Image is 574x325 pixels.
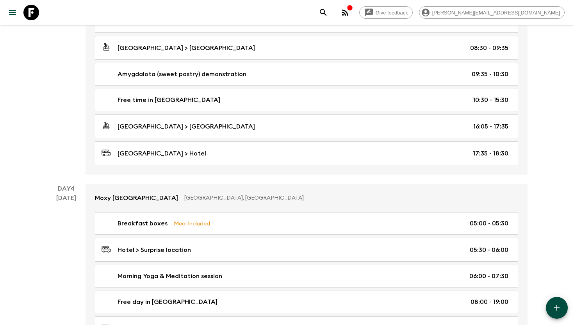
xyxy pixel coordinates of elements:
p: Meal Included [174,219,210,228]
a: [GEOGRAPHIC_DATA] > Hotel17:35 - 18:30 [95,141,518,165]
a: [GEOGRAPHIC_DATA] > [GEOGRAPHIC_DATA]16:05 - 17:35 [95,114,518,138]
p: 08:30 - 09:35 [470,43,508,53]
p: 05:00 - 05:30 [470,219,508,228]
a: Morning Yoga & Meditation session06:00 - 07:30 [95,265,518,287]
a: Hotel > Surprise location05:30 - 06:00 [95,238,518,262]
p: 09:35 - 10:30 [472,70,508,79]
p: 08:00 - 19:00 [471,297,508,307]
div: [PERSON_NAME][EMAIL_ADDRESS][DOMAIN_NAME] [419,6,565,19]
p: 06:00 - 07:30 [469,271,508,281]
p: Morning Yoga & Meditation session [118,271,222,281]
span: [PERSON_NAME][EMAIL_ADDRESS][DOMAIN_NAME] [428,10,564,16]
button: menu [5,5,20,20]
p: Amygdalota (sweet pastry) demonstration [118,70,246,79]
p: [GEOGRAPHIC_DATA] > Hotel [118,149,206,158]
p: [GEOGRAPHIC_DATA] > [GEOGRAPHIC_DATA] [118,43,255,53]
p: 05:30 - 06:00 [470,245,508,255]
p: 16:05 - 17:35 [473,122,508,131]
p: 17:35 - 18:30 [473,149,508,158]
a: Give feedback [359,6,413,19]
p: Hotel > Surprise location [118,245,191,255]
p: Day 4 [46,184,86,193]
p: Free time in [GEOGRAPHIC_DATA] [118,95,220,105]
a: Amygdalota (sweet pastry) demonstration09:35 - 10:30 [95,63,518,86]
p: Breakfast boxes [118,219,168,228]
p: 10:30 - 15:30 [473,95,508,105]
a: [GEOGRAPHIC_DATA] > [GEOGRAPHIC_DATA]08:30 - 09:35 [95,36,518,60]
button: search adventures [316,5,331,20]
a: Breakfast boxesMeal Included05:00 - 05:30 [95,212,518,235]
a: Moxy [GEOGRAPHIC_DATA][GEOGRAPHIC_DATA], [GEOGRAPHIC_DATA] [86,184,528,212]
p: Free day in [GEOGRAPHIC_DATA] [118,297,217,307]
p: Moxy [GEOGRAPHIC_DATA] [95,193,178,203]
a: Free time in [GEOGRAPHIC_DATA]10:30 - 15:30 [95,89,518,111]
a: Free day in [GEOGRAPHIC_DATA]08:00 - 19:00 [95,291,518,313]
span: Give feedback [371,10,412,16]
p: [GEOGRAPHIC_DATA], [GEOGRAPHIC_DATA] [184,194,512,202]
p: [GEOGRAPHIC_DATA] > [GEOGRAPHIC_DATA] [118,122,255,131]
